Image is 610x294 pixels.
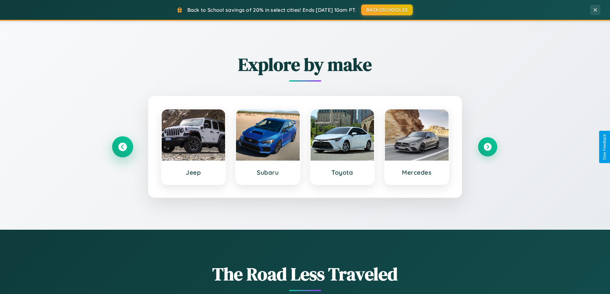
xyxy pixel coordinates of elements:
[168,169,219,176] h3: Jeep
[113,52,497,77] h2: Explore by make
[602,134,607,160] div: Give Feedback
[242,169,293,176] h3: Subaru
[391,169,442,176] h3: Mercedes
[113,262,497,286] h1: The Road Less Traveled
[317,169,368,176] h3: Toyota
[361,4,413,15] button: BACK2SCHOOL20
[187,7,356,13] span: Back to School savings of 20% in select cities! Ends [DATE] 10am PT.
